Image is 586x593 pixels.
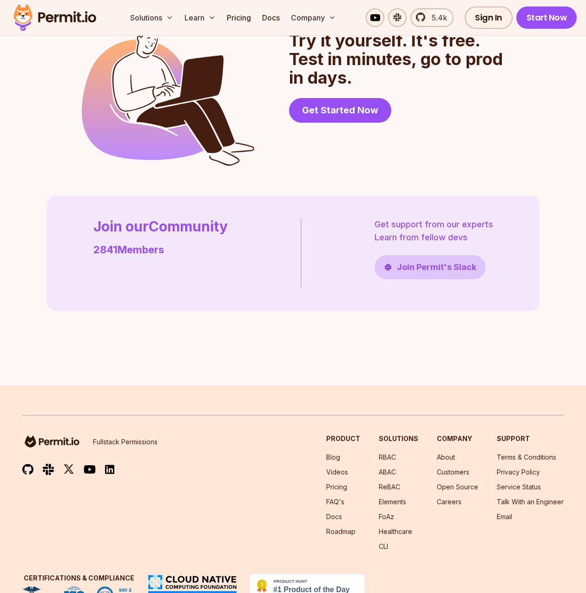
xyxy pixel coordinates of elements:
h2: Try it yourself. It's free. Test in minutes, go to prod in days. [289,31,505,87]
img: Permit logo [9,2,100,33]
a: ABAC [379,468,396,476]
p: Get support from our experts Learn from fellow devs [375,218,493,244]
a: CLI [379,542,388,550]
a: FoAz [379,513,394,521]
a: Open Source [437,483,478,491]
a: ReBAC [379,483,400,491]
a: Docs [326,513,342,521]
a: Privacy Policy [497,468,540,476]
a: Service Status [497,483,541,491]
h3: Solutions [379,434,418,443]
h3: Product [326,434,360,443]
a: Terms & Conditions [497,453,556,461]
a: Blog [326,453,340,461]
a: Sign In [465,7,513,29]
a: Email [497,513,512,521]
a: Roadmap [326,527,356,535]
h2: Join our Community [93,218,228,235]
a: Pricing [326,483,347,491]
span: Get Started Now [302,104,378,117]
a: Start Now [516,7,577,29]
a: Careers [437,498,461,506]
a: Docs [258,8,283,27]
button: Solutions [126,8,177,27]
a: About [437,453,455,461]
img: logo [22,434,82,449]
a: Get Started Now [289,98,391,123]
img: twitter [63,463,74,475]
a: Healthcare [379,527,412,535]
a: FAQ's [326,498,344,506]
h3: Support [497,434,564,443]
img: slack [43,463,54,475]
a: Elements [379,498,406,506]
a: Pricing [223,8,255,27]
button: Learn [181,8,219,27]
img: github [22,464,33,475]
a: 5.4k [410,8,454,27]
p: Fullstack Permissions [93,437,158,447]
h3: Certifications & Compliance [22,573,136,583]
p: 2841 Members [93,242,228,257]
a: Customers [437,468,469,476]
span: 5.4k [426,12,447,23]
img: youtube [84,464,96,474]
button: Company [287,8,340,27]
a: Talk With an Engineer [497,498,564,506]
a: RBAC [379,453,396,461]
a: Join Permit's Slack [375,255,486,279]
a: Videos [326,468,348,476]
h3: Company [437,434,478,443]
img: linkedin [105,464,114,475]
